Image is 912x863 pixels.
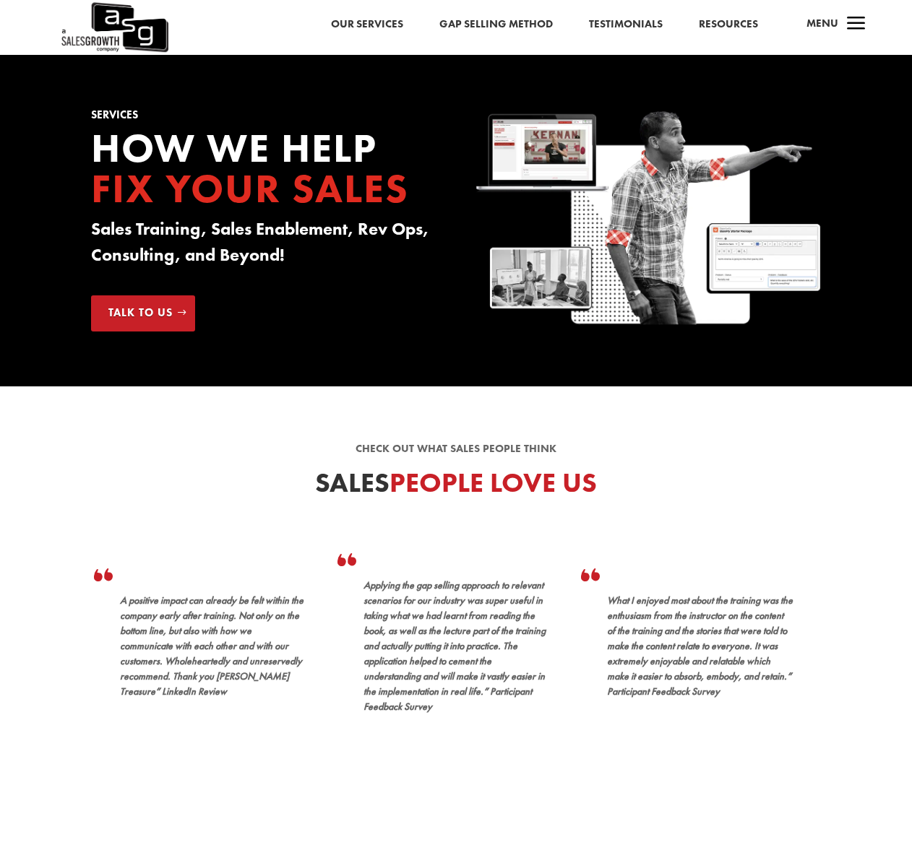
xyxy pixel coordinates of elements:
a: Testimonials [589,15,663,34]
span: People Love Us [390,465,597,500]
span: What I enjoyed most about the training was the enthusiasm from the instructor on the content of t... [607,594,793,698]
h3: Sales Training, Sales Enablement, Rev Ops, Consulting, and Beyond! [91,216,436,275]
h1: Services [91,110,436,128]
span: Applying the gap selling approach to relevant scenarios for our industry was super useful in taki... [363,578,546,713]
p: Check out what sales people think [91,441,821,458]
img: Sales Growth Keenan [476,110,821,329]
button: slick-slide-0-1 [423,768,434,779]
a: Gap Selling Method [439,15,553,34]
span: a [842,10,871,39]
a: Resources [699,15,758,34]
p: A positive impact can already be felt within the company early after training. Not only on the bo... [120,593,306,709]
button: slick-slide-0-2 [442,768,452,779]
a: Our Services [331,15,403,34]
button: slick-slide-0-0 [405,768,416,779]
button: slick-slide-0-3 [460,768,470,779]
span: Fix your Sales [91,162,409,214]
h2: How we Help [91,128,436,216]
h2: Sales [91,469,821,504]
span: Menu [806,16,838,30]
button: slick-slide-0-5 [496,768,507,779]
button: slick-slide-0-4 [478,768,489,779]
a: Talk to Us [91,295,194,331]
